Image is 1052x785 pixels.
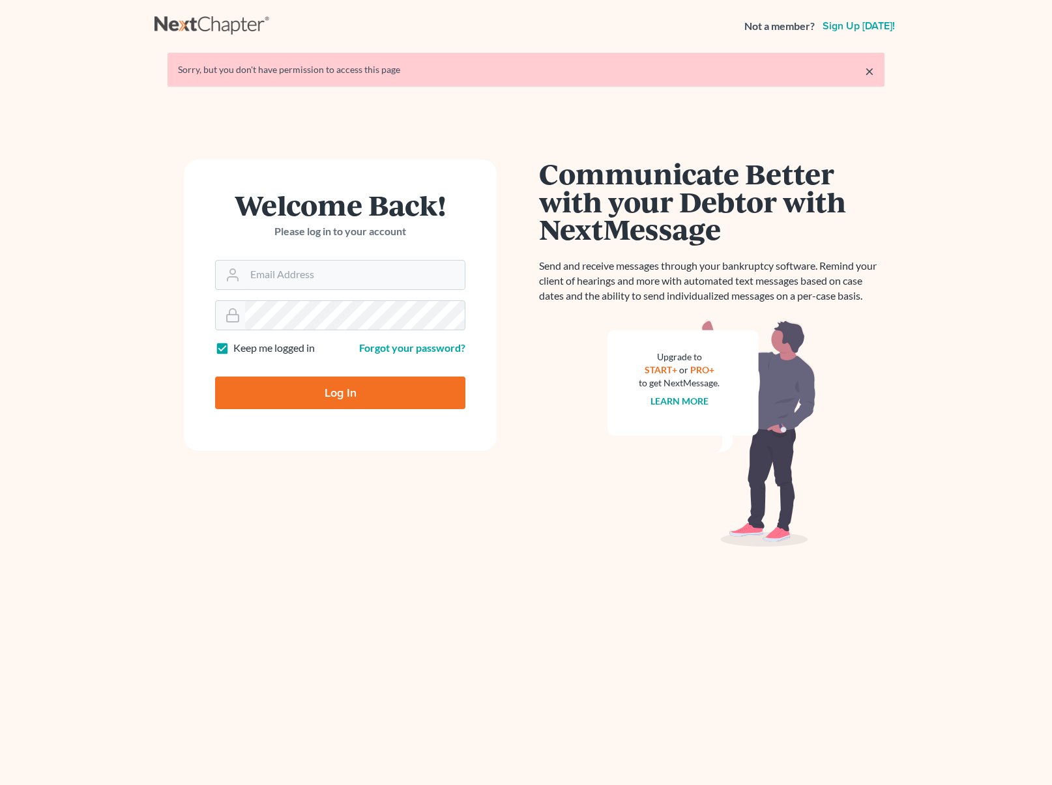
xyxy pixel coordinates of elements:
[607,319,816,547] img: nextmessage_bg-59042aed3d76b12b5cd301f8e5b87938c9018125f34e5fa2b7a6b67550977c72.svg
[245,261,465,289] input: Email Address
[359,341,465,354] a: Forgot your password?
[690,364,714,375] a: PRO+
[233,341,315,356] label: Keep me logged in
[639,377,720,390] div: to get NextMessage.
[539,160,884,243] h1: Communicate Better with your Debtor with NextMessage
[679,364,688,375] span: or
[744,19,815,34] strong: Not a member?
[539,259,884,304] p: Send and receive messages through your bankruptcy software. Remind your client of hearings and mo...
[639,350,720,364] div: Upgrade to
[215,224,465,239] p: Please log in to your account
[178,63,874,76] div: Sorry, but you don't have permission to access this page
[650,395,709,407] a: Learn more
[865,63,874,79] a: ×
[820,21,898,31] a: Sign up [DATE]!
[645,364,677,375] a: START+
[215,377,465,409] input: Log In
[215,191,465,219] h1: Welcome Back!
